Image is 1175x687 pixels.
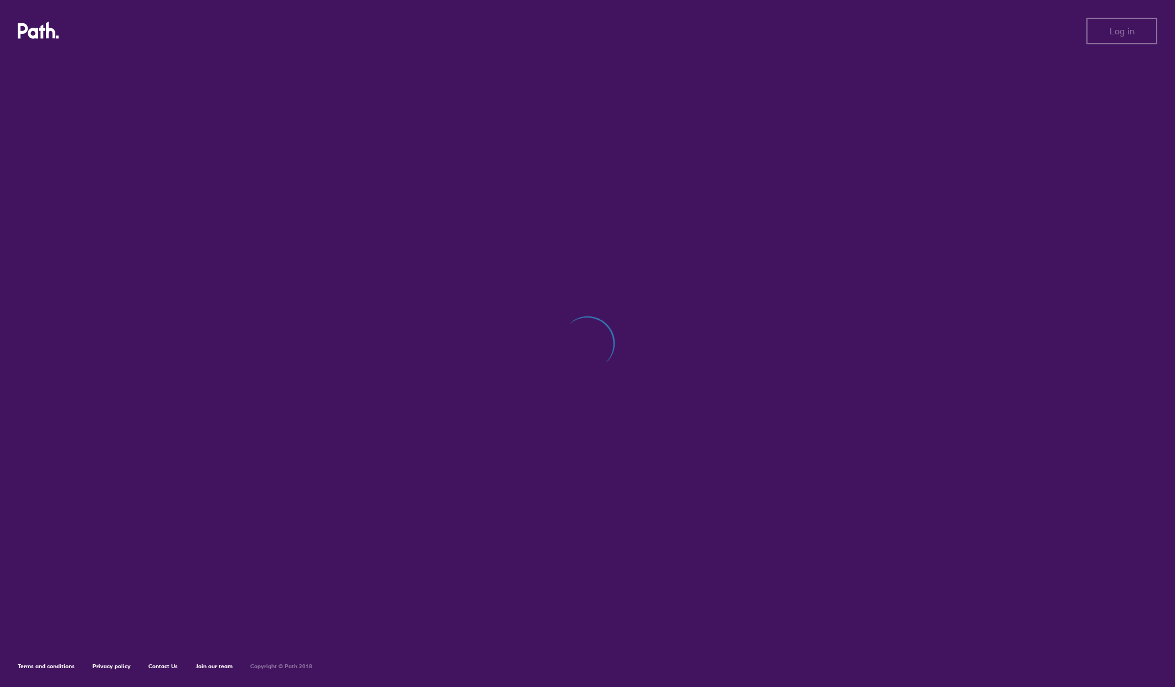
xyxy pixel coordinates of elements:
[92,663,131,670] a: Privacy policy
[195,663,233,670] a: Join our team
[1086,18,1157,44] button: Log in
[18,663,75,670] a: Terms and conditions
[250,663,312,670] h6: Copyright © Path 2018
[1110,26,1135,36] span: Log in
[148,663,178,670] a: Contact Us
